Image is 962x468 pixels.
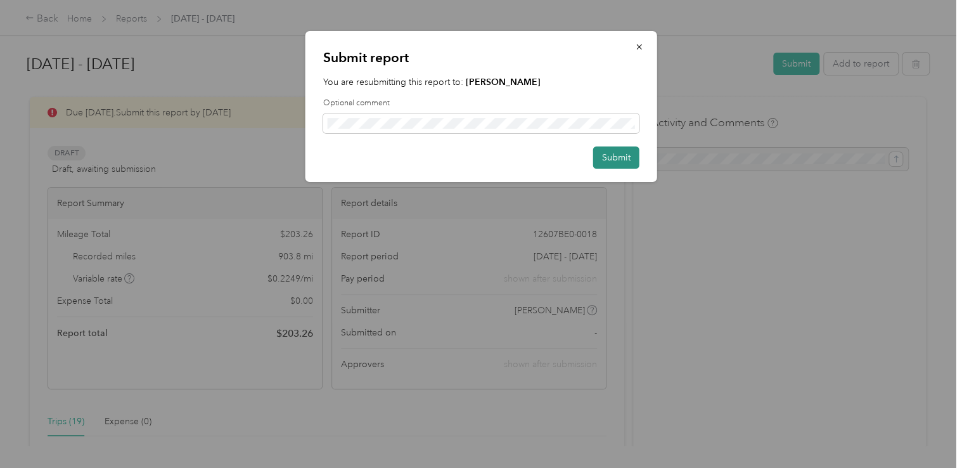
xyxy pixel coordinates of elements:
iframe: Everlance-gr Chat Button Frame [891,397,962,468]
label: Optional comment [323,98,639,109]
p: You are resubmitting this report to: [323,75,639,89]
strong: [PERSON_NAME] [466,77,541,88]
button: Submit [593,146,639,169]
p: Submit report [323,49,639,67]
